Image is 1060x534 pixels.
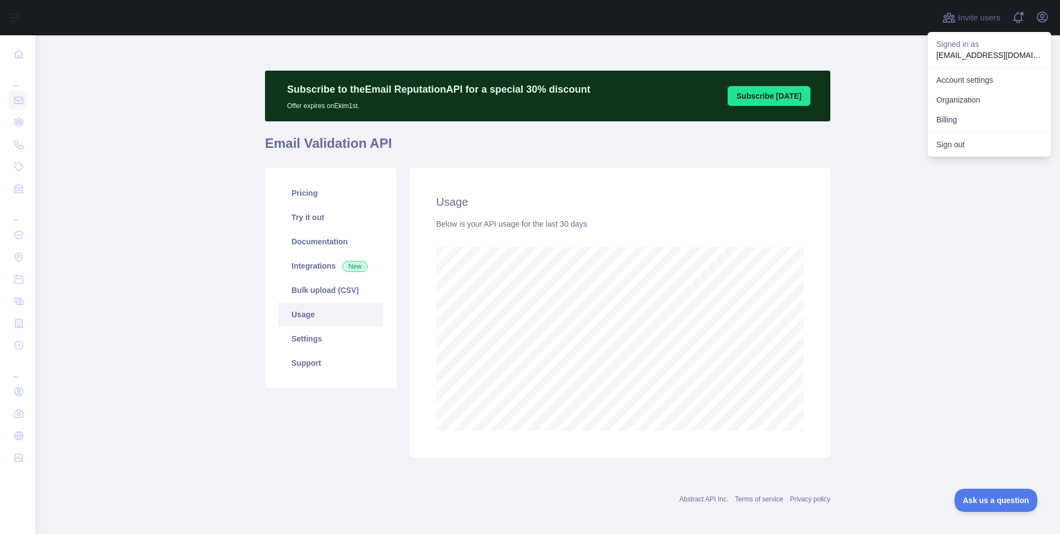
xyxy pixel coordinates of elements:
[278,351,383,375] a: Support
[928,90,1051,110] a: Organization
[955,489,1038,512] iframe: Toggle Customer Support
[9,357,26,380] div: ...
[265,135,830,161] h1: Email Validation API
[278,254,383,278] a: Integrations New
[342,261,368,272] span: New
[436,218,804,229] div: Below is your API usage for the last 30 days
[728,86,810,106] button: Subscribe [DATE]
[278,302,383,327] a: Usage
[436,194,804,210] h2: Usage
[9,66,26,88] div: ...
[940,9,1003,26] button: Invite users
[278,181,383,205] a: Pricing
[958,12,1000,24] span: Invite users
[928,135,1051,154] button: Sign out
[936,39,1042,50] p: Signed in as
[278,278,383,302] a: Bulk upload (CSV)
[680,495,729,503] a: Abstract API Inc.
[278,229,383,254] a: Documentation
[790,495,830,503] a: Privacy policy
[278,327,383,351] a: Settings
[278,205,383,229] a: Try it out
[936,50,1042,61] p: [EMAIL_ADDRESS][DOMAIN_NAME]
[287,82,590,97] p: Subscribe to the Email Reputation API for a special 30 % discount
[928,70,1051,90] a: Account settings
[9,201,26,223] div: ...
[735,495,783,503] a: Terms of service
[287,97,590,110] p: Offer expires on Ekim 1st.
[928,110,1051,130] button: Billing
